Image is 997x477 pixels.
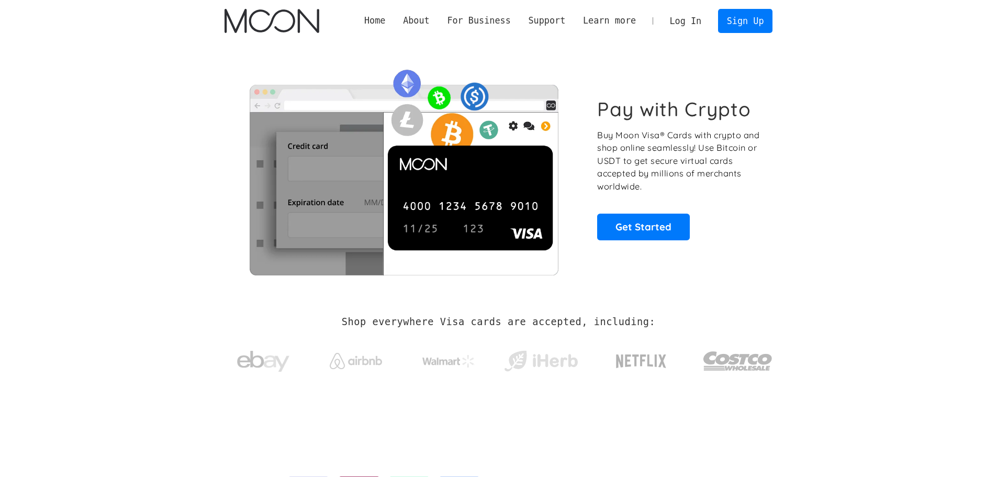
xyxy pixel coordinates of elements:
div: Learn more [583,14,636,27]
a: Get Started [597,214,690,240]
a: Costco [703,331,773,386]
div: For Business [447,14,510,27]
a: ebay [225,335,303,383]
img: Moon Cards let you spend your crypto anywhere Visa is accepted. [225,62,583,275]
h2: Shop everywhere Visa cards are accepted, including: [342,316,655,328]
img: Airbnb [330,353,382,369]
a: Home [355,14,394,27]
img: Costco [703,341,773,381]
img: Walmart [422,355,475,368]
a: Netflix [595,338,688,380]
div: Support [528,14,565,27]
div: About [403,14,430,27]
h1: Pay with Crypto [597,97,751,121]
p: Buy Moon Visa® Cards with crypto and shop online seamlessly! Use Bitcoin or USDT to get secure vi... [597,129,761,193]
img: iHerb [502,348,580,375]
a: Sign Up [718,9,772,32]
a: Walmart [409,345,487,373]
img: Netflix [615,348,667,374]
a: Log In [661,9,710,32]
img: Moon Logo [225,9,319,33]
img: ebay [237,345,289,378]
a: Airbnb [317,342,395,374]
a: iHerb [502,337,580,380]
